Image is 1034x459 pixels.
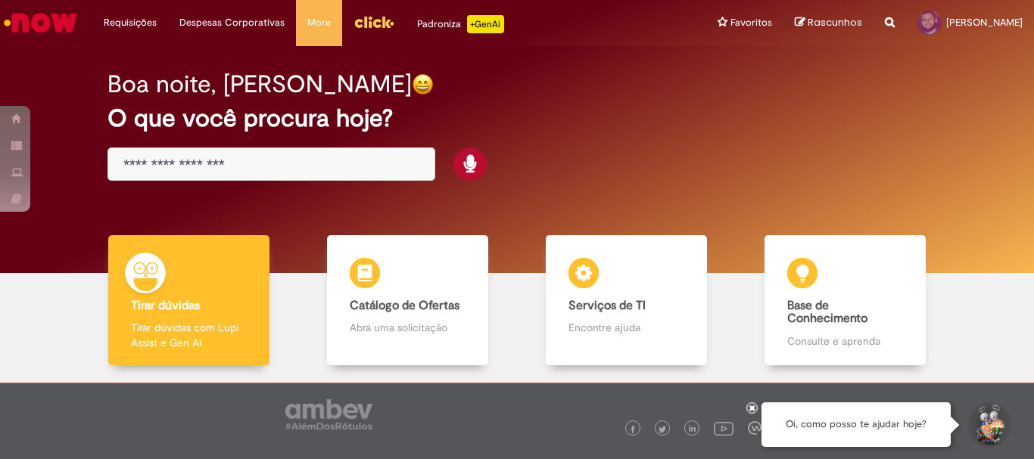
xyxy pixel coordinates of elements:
[131,320,246,350] p: Tirar dúvidas com Lupi Assist e Gen Ai
[107,71,412,98] h2: Boa noite, [PERSON_NAME]
[298,235,517,366] a: Catálogo de Ofertas Abra uma solicitação
[104,15,157,30] span: Requisições
[946,16,1023,29] span: [PERSON_NAME]
[568,320,684,335] p: Encontre ajuda
[808,15,862,29] span: Rascunhos
[689,425,696,434] img: logo_footer_linkedin.png
[307,15,331,30] span: More
[966,402,1011,448] button: Iniciar Conversa de Suporte
[761,402,951,447] div: Oi, como posso te ajudar hoje?
[629,426,637,433] img: logo_footer_facebook.png
[787,298,867,327] b: Base de Conhecimento
[517,235,736,366] a: Serviços de TI Encontre ajuda
[79,235,298,366] a: Tirar dúvidas Tirar dúvidas com Lupi Assist e Gen Ai
[659,426,666,433] img: logo_footer_twitter.png
[795,16,862,30] a: Rascunhos
[714,418,733,438] img: logo_footer_youtube.png
[787,333,902,349] p: Consulte e aprenda
[2,8,79,38] img: ServiceNow
[350,298,459,313] b: Catálogo de Ofertas
[179,15,285,30] span: Despesas Corporativas
[131,298,200,313] b: Tirar dúvidas
[417,15,504,33] div: Padroniza
[748,421,761,435] img: logo_footer_workplace.png
[568,298,646,313] b: Serviços de TI
[350,320,465,335] p: Abra uma solicitação
[412,73,434,95] img: happy-face.png
[736,235,955,366] a: Base de Conhecimento Consulte e aprenda
[467,15,504,33] p: +GenAi
[730,15,772,30] span: Favoritos
[107,105,927,132] h2: O que você procura hoje?
[285,399,372,430] img: logo_footer_ambev_rotulo_gray.png
[353,11,394,33] img: click_logo_yellow_360x200.png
